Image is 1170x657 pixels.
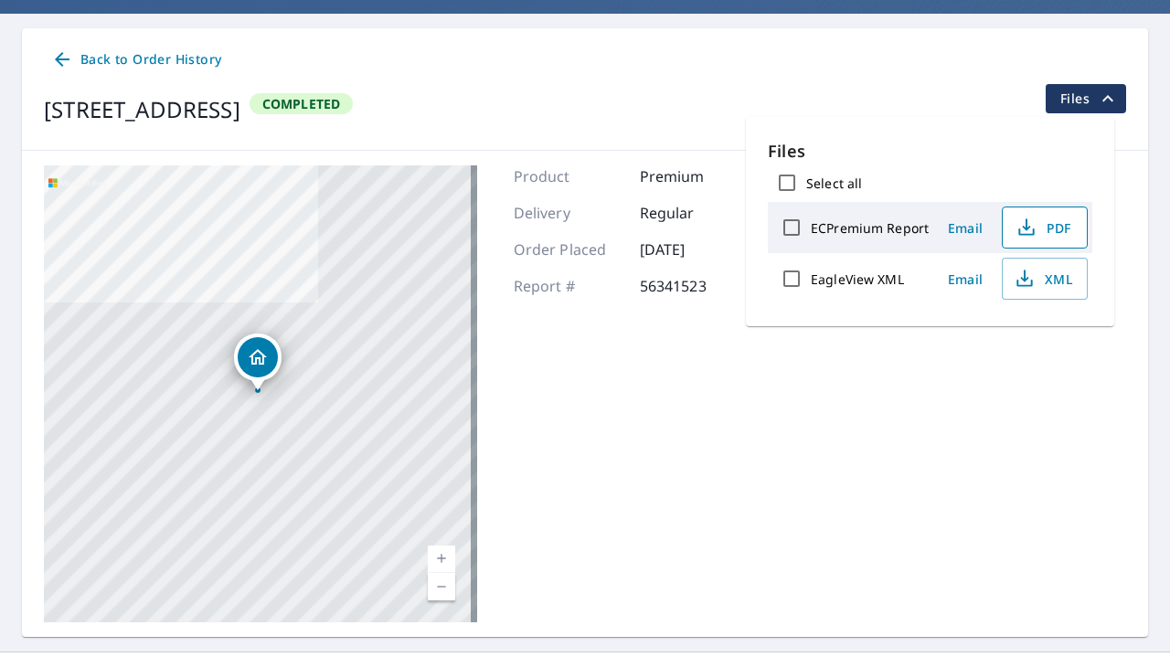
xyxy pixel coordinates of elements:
[640,238,750,260] p: [DATE]
[428,573,455,600] a: Current Level 17, Zoom Out
[51,48,221,71] span: Back to Order History
[44,43,229,77] a: Back to Order History
[514,238,623,260] p: Order Placed
[251,95,352,112] span: Completed
[514,165,623,187] p: Product
[943,219,987,237] span: Email
[1002,207,1088,249] button: PDF
[936,214,994,242] button: Email
[640,202,750,224] p: Regular
[936,265,994,293] button: Email
[514,275,623,297] p: Report #
[1014,217,1072,238] span: PDF
[640,165,750,187] p: Premium
[640,275,750,297] p: 56341523
[943,270,987,288] span: Email
[806,175,862,192] label: Select all
[768,139,1092,164] p: Files
[1045,84,1126,113] button: filesDropdownBtn-56341523
[1014,268,1072,290] span: XML
[514,202,623,224] p: Delivery
[428,546,455,573] a: Current Level 17, Zoom In
[1060,88,1119,110] span: Files
[811,219,929,237] label: ECPremium Report
[44,93,240,126] div: [STREET_ADDRESS]
[1002,258,1088,300] button: XML
[811,270,904,288] label: EagleView XML
[234,334,282,390] div: Dropped pin, building 1, Residential property, 544 Crestview Terr Point Pleasant, NJ 08742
